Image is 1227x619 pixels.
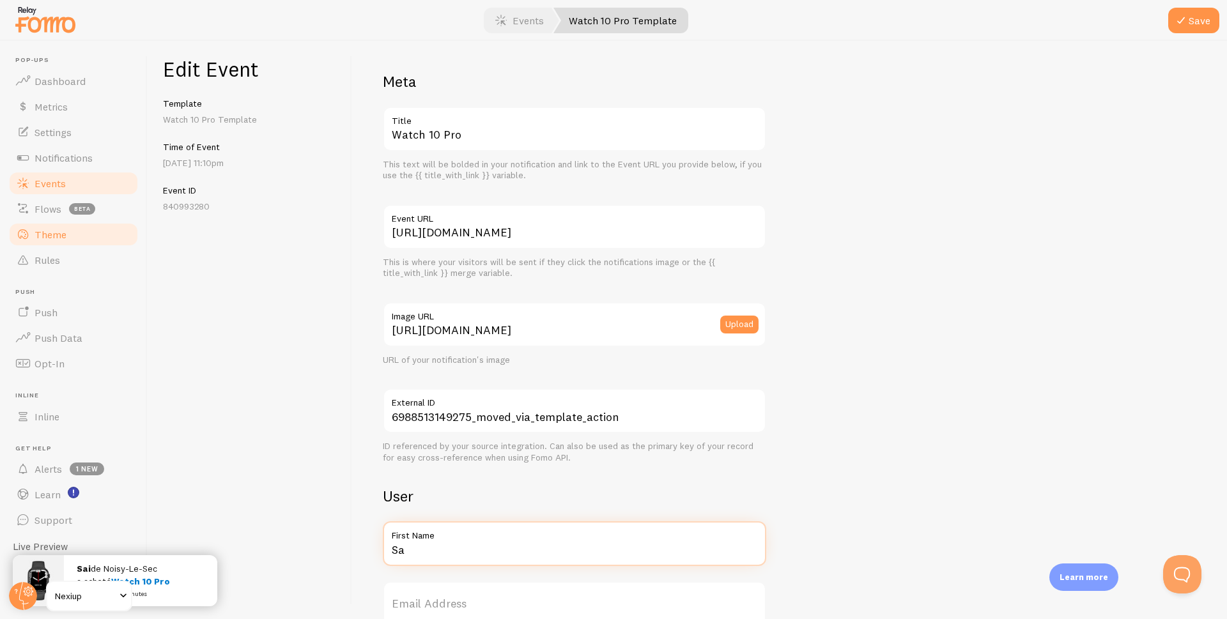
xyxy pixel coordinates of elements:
[163,157,336,169] p: [DATE] 11:10pm
[383,107,766,128] label: Title
[383,388,766,410] label: External ID
[1049,563,1118,591] div: Learn more
[8,482,139,507] a: Learn
[163,98,336,109] h5: Template
[15,392,139,400] span: Inline
[163,200,336,213] p: 840993280
[383,486,766,506] h2: User
[35,126,72,139] span: Settings
[35,151,93,164] span: Notifications
[15,56,139,65] span: Pop-ups
[383,302,766,324] label: Image URL
[35,177,66,190] span: Events
[383,441,766,463] div: ID referenced by your source integration. Can also be used as the primary key of your record for ...
[35,306,58,319] span: Push
[8,325,139,351] a: Push Data
[35,228,66,241] span: Theme
[35,514,72,526] span: Support
[15,288,139,296] span: Push
[8,119,139,145] a: Settings
[163,185,336,196] h5: Event ID
[1163,555,1201,593] iframe: Help Scout Beacon - Open
[383,159,766,181] div: This text will be bolded in your notification and link to the Event URL you provide below, if you...
[68,487,79,498] svg: <p>Watch New Feature Tutorials!</p>
[8,300,139,325] a: Push
[8,171,139,196] a: Events
[55,588,116,604] span: Nexiup
[35,462,62,475] span: Alerts
[1060,571,1108,583] p: Learn more
[8,351,139,376] a: Opt-In
[15,445,139,453] span: Get Help
[383,72,766,91] h2: Meta
[8,404,139,429] a: Inline
[383,257,766,279] div: This is where your visitors will be sent if they click the notifications image or the {{ title_wi...
[8,456,139,482] a: Alerts 1 new
[163,113,336,126] p: Watch 10 Pro Template
[69,203,95,215] span: beta
[163,141,336,153] h5: Time of Event
[720,316,759,333] button: Upload
[383,355,766,366] div: URL of your notification's image
[383,204,766,226] label: Event URL
[163,56,336,82] h1: Edit Event
[383,521,766,543] label: First Name
[35,254,60,266] span: Rules
[35,410,59,423] span: Inline
[8,68,139,94] a: Dashboard
[70,462,104,475] span: 1 new
[35,100,68,113] span: Metrics
[13,3,77,36] img: fomo-relay-logo-orange.svg
[8,247,139,273] a: Rules
[35,357,65,370] span: Opt-In
[8,145,139,171] a: Notifications
[8,507,139,533] a: Support
[35,332,82,344] span: Push Data
[46,581,132,611] a: Nexiup
[35,488,61,501] span: Learn
[35,203,61,215] span: Flows
[8,94,139,119] a: Metrics
[8,196,139,222] a: Flows beta
[8,222,139,247] a: Theme
[35,75,86,88] span: Dashboard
